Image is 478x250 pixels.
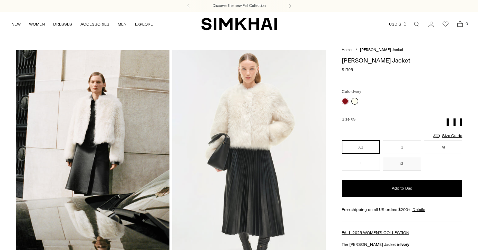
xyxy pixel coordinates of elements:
[342,206,462,213] div: Free shipping on all US orders $200+
[342,47,462,53] nav: breadcrumbs
[201,17,277,31] a: SIMKHAI
[351,117,355,122] span: XS
[439,17,452,31] a: Wishlist
[213,3,266,9] a: Discover the new Fall Collection
[342,230,409,235] a: FALL 2025 WOMEN'S COLLECTION
[432,132,462,140] a: Size Guide
[29,17,45,32] a: WOMEN
[342,67,353,73] span: $1,795
[400,242,409,247] strong: Ivory
[353,89,361,94] span: Ivory
[342,157,380,171] button: L
[383,157,421,171] button: XL
[464,21,470,27] span: 0
[392,185,412,191] span: Add to Bag
[360,48,403,52] span: [PERSON_NAME] Jacket
[342,241,462,248] p: The [PERSON_NAME] Jacket in
[80,17,109,32] a: ACCESSORIES
[11,17,21,32] a: NEW
[424,17,438,31] a: Go to the account page
[453,17,467,31] a: Open cart modal
[118,17,127,32] a: MEN
[412,206,425,213] a: Details
[424,140,462,154] button: M
[135,17,153,32] a: EXPLORE
[342,57,462,64] h1: [PERSON_NAME] Jacket
[342,140,380,154] button: XS
[53,17,72,32] a: DRESSES
[383,140,421,154] button: S
[389,17,407,32] button: USD $
[355,47,357,53] div: /
[342,116,355,123] label: Size:
[410,17,423,31] a: Open search modal
[342,88,361,95] label: Color:
[342,48,352,52] a: Home
[342,180,462,197] button: Add to Bag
